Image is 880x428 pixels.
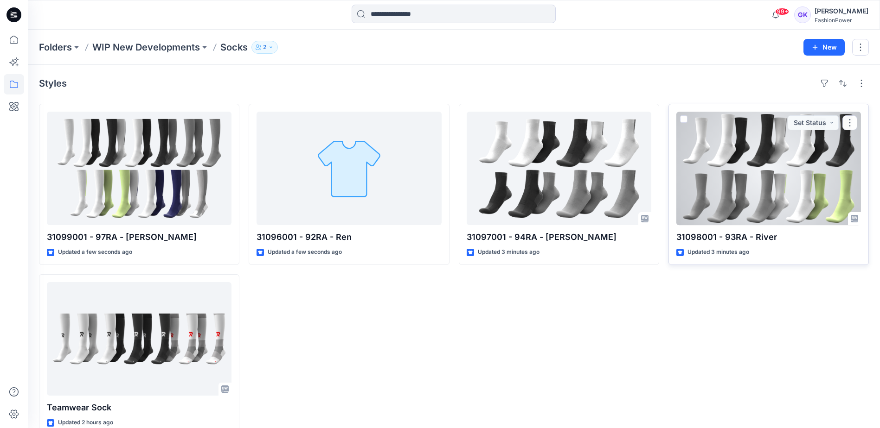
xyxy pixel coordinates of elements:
[251,41,278,54] button: 2
[263,42,266,52] p: 2
[39,78,67,89] h4: Styles
[92,41,200,54] a: WIP New Developments
[467,231,651,244] p: 31097001 - 94RA - [PERSON_NAME]
[815,6,868,17] div: [PERSON_NAME]
[775,8,789,15] span: 99+
[676,231,861,244] p: 31098001 - 93RA - River
[815,17,868,24] div: FashionPower
[58,247,132,257] p: Updated a few seconds ago
[47,282,231,396] a: Teamwear Sock
[257,112,441,225] a: 31096001 - 92RA - Ren
[676,112,861,225] a: 31098001 - 93RA - River
[687,247,749,257] p: Updated 3 minutes ago
[47,401,231,414] p: Teamwear Sock
[467,112,651,225] a: 31097001 - 94RA - Ray
[47,112,231,225] a: 31099001 - 97RA - Rhett
[58,418,113,428] p: Updated 2 hours ago
[47,231,231,244] p: 31099001 - 97RA - [PERSON_NAME]
[220,41,248,54] p: Socks
[268,247,342,257] p: Updated a few seconds ago
[803,39,845,56] button: New
[39,41,72,54] a: Folders
[257,231,441,244] p: 31096001 - 92RA - Ren
[478,247,540,257] p: Updated 3 minutes ago
[794,6,811,23] div: GK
